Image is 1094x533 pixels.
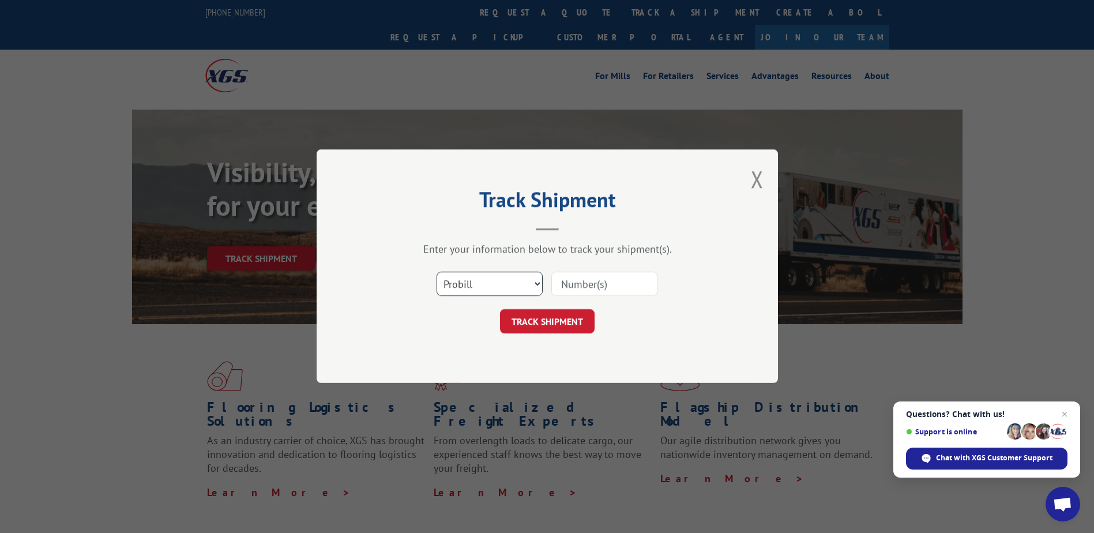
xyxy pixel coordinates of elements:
input: Number(s) [551,272,657,296]
button: TRACK SHIPMENT [500,310,595,334]
span: Close chat [1058,407,1072,421]
span: Questions? Chat with us! [906,410,1067,419]
span: Support is online [906,427,1003,436]
button: Close modal [751,164,764,194]
div: Enter your information below to track your shipment(s). [374,243,720,256]
div: Chat with XGS Customer Support [906,448,1067,470]
div: Open chat [1046,487,1080,521]
h2: Track Shipment [374,192,720,213]
span: Chat with XGS Customer Support [936,453,1052,463]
